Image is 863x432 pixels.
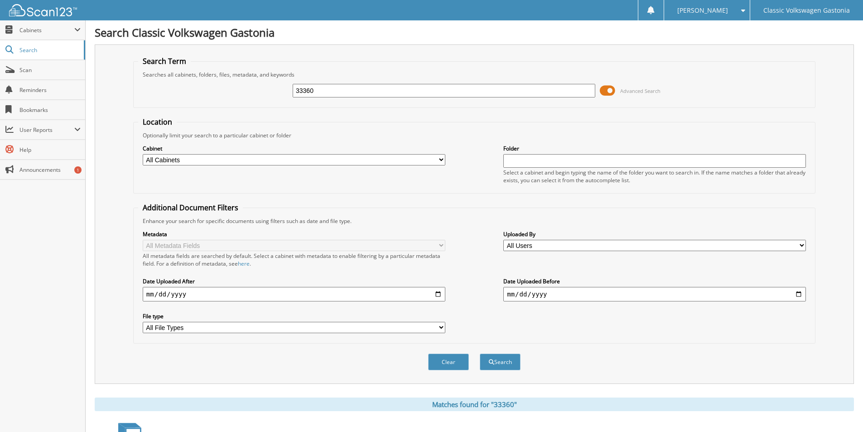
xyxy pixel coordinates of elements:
legend: Additional Document Filters [138,203,243,213]
span: Help [19,146,81,154]
span: [PERSON_NAME] [677,8,728,13]
span: Announcements [19,166,81,174]
legend: Search Term [138,56,191,66]
div: Matches found for "33360" [95,398,854,411]
input: start [143,287,445,301]
button: Search [480,354,521,370]
span: Classic Volkswagen Gastonia [763,8,850,13]
div: 1 [74,166,82,174]
span: Bookmarks [19,106,81,114]
span: Search [19,46,79,54]
label: Date Uploaded Before [503,277,806,285]
a: here [238,260,250,267]
span: User Reports [19,126,74,134]
span: Scan [19,66,81,74]
div: Optionally limit your search to a particular cabinet or folder [138,131,810,139]
div: All metadata fields are searched by default. Select a cabinet with metadata to enable filtering b... [143,252,445,267]
label: Uploaded By [503,230,806,238]
label: Folder [503,145,806,152]
span: Cabinets [19,26,74,34]
button: Clear [428,354,469,370]
h1: Search Classic Volkswagen Gastonia [95,25,854,40]
label: Date Uploaded After [143,277,445,285]
label: Cabinet [143,145,445,152]
div: Enhance your search for specific documents using filters such as date and file type. [138,217,810,225]
input: end [503,287,806,301]
span: Advanced Search [620,87,661,94]
img: scan123-logo-white.svg [9,4,77,16]
div: Searches all cabinets, folders, files, metadata, and keywords [138,71,810,78]
label: Metadata [143,230,445,238]
div: Select a cabinet and begin typing the name of the folder you want to search in. If the name match... [503,169,806,184]
label: File type [143,312,445,320]
legend: Location [138,117,177,127]
span: Reminders [19,86,81,94]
